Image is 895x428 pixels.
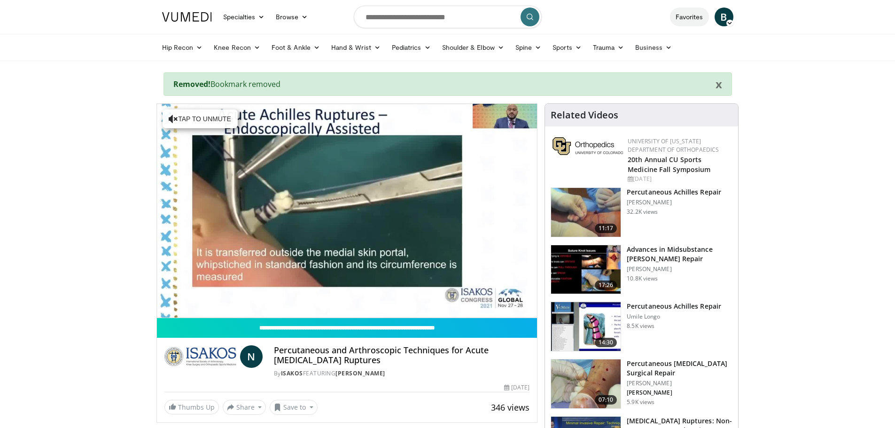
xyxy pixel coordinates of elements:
a: Business [630,38,677,57]
img: ISAKOS [164,345,236,368]
p: 32.2K views [627,208,658,216]
img: 1e5865bd-873a-4f3d-8765-ef46eeb93e8e.150x105_q85_crop-smart_upscale.jpg [551,359,621,408]
span: 07:10 [595,395,617,405]
a: Shoulder & Elbow [436,38,510,57]
button: Save to [270,400,318,415]
a: 07:10 Percutaneous [MEDICAL_DATA] Surgical Repair [PERSON_NAME] [PERSON_NAME] 5.9K views [551,359,732,409]
a: [PERSON_NAME] [335,369,385,377]
a: Hand & Wrist [326,38,386,57]
img: bKdxKv0jK92UJBOH4xMDoxOjBzMTt2bJ_2.150x105_q85_crop-smart_upscale.jpg [551,302,621,351]
a: ISAKOS [281,369,303,377]
p: Umile Longo [627,313,721,320]
span: 17:26 [595,280,617,290]
a: 11:17 Percutaneous Achilles Repair [PERSON_NAME] 32.2K views [551,187,732,237]
button: Share [223,400,266,415]
button: Tap to unmute [163,109,238,128]
strong: Removed! [173,79,210,89]
video-js: Video Player [157,104,537,318]
a: 20th Annual CU Sports Medicine Fall Symposium [628,155,710,174]
img: 355603a8-37da-49b6-856f-e00d7e9307d3.png.150x105_q85_autocrop_double_scale_upscale_version-0.2.png [553,137,623,155]
a: Knee Recon [208,38,266,57]
span: 14:30 [595,338,617,347]
a: 17:26 Advances in Midsubstance [PERSON_NAME] Repair [PERSON_NAME] 10.8K views [551,245,732,295]
span: 11:17 [595,224,617,233]
a: Favorites [670,8,709,26]
div: [DATE] [504,383,529,392]
a: B [715,8,733,26]
a: 14:30 Percutaneous Achilles Repair Umile Longo 8.5K views [551,302,732,351]
a: Specialties [218,8,271,26]
span: 346 views [491,402,529,413]
h4: Percutaneous and Arthroscopic Techniques for Acute [MEDICAL_DATA] Ruptures [274,345,529,366]
div: [DATE] [628,175,731,183]
a: Thumbs Up [164,400,219,414]
a: Hip Recon [156,38,209,57]
div: Bookmark removed [163,72,732,96]
p: [PERSON_NAME] [627,199,721,206]
input: Search topics, interventions [354,6,542,28]
h3: Percutaneous Achilles Repair [627,187,721,197]
a: N [240,345,263,368]
div: By FEATURING [274,369,529,378]
p: [PERSON_NAME] [627,380,732,387]
h3: Advances in Midsubstance [PERSON_NAME] Repair [627,245,732,264]
a: Foot & Ankle [266,38,326,57]
h3: Percutaneous [MEDICAL_DATA] Surgical Repair [627,359,732,378]
img: VuMedi Logo [162,12,212,22]
h3: Percutaneous Achilles Repair [627,302,721,311]
img: 2e74dc0b-20c0-45f6-b916-4deb0511c45e.150x105_q85_crop-smart_upscale.jpg [551,188,621,237]
button: x [716,78,722,90]
p: 10.8K views [627,275,658,282]
p: [PERSON_NAME] [627,265,732,273]
a: Pediatrics [386,38,436,57]
a: Sports [547,38,587,57]
p: 5.9K views [627,398,654,406]
h4: Related Videos [551,109,618,121]
a: Spine [510,38,547,57]
a: University of [US_STATE] Department of Orthopaedics [628,137,719,154]
p: [PERSON_NAME] [627,389,732,397]
img: 2744df12-43f9-44a0-9793-88526dca8547.150x105_q85_crop-smart_upscale.jpg [551,245,621,294]
a: Trauma [587,38,630,57]
a: Browse [270,8,313,26]
p: 8.5K views [627,322,654,330]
